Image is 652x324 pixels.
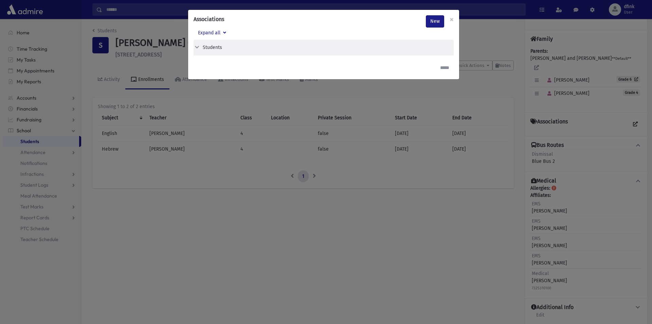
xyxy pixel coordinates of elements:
button: Expand all [194,28,231,40]
span: × [450,15,454,24]
button: Close [444,10,459,29]
a: New [426,15,444,28]
h6: Associations [194,15,224,23]
button: Students [194,44,448,51]
div: Students [203,44,222,51]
